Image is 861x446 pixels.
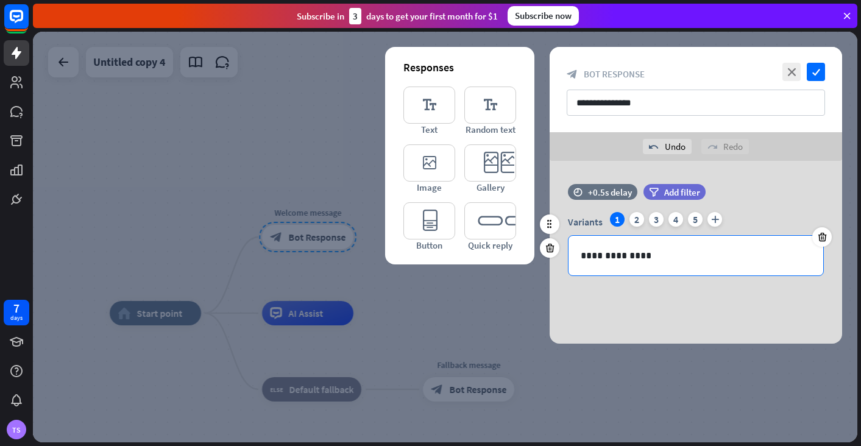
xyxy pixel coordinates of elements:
[10,314,23,322] div: days
[707,142,717,152] i: redo
[573,188,583,196] i: time
[349,8,361,24] div: 3
[668,212,683,227] div: 4
[4,300,29,325] a: 7 days
[297,8,498,24] div: Subscribe in days to get your first month for $1
[10,5,46,41] button: Open LiveChat chat widget
[782,63,801,81] i: close
[701,139,749,154] div: Redo
[688,212,703,227] div: 5
[807,63,825,81] i: check
[567,69,578,80] i: block_bot_response
[588,186,632,198] div: +0.5s delay
[649,142,659,152] i: undo
[649,188,659,197] i: filter
[568,216,603,228] span: Variants
[664,186,700,198] span: Add filter
[643,139,692,154] div: Undo
[13,303,19,314] div: 7
[584,68,645,80] span: Bot Response
[629,212,644,227] div: 2
[610,212,625,227] div: 1
[7,420,26,439] div: TS
[508,6,579,26] div: Subscribe now
[707,212,722,227] i: plus
[649,212,664,227] div: 3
